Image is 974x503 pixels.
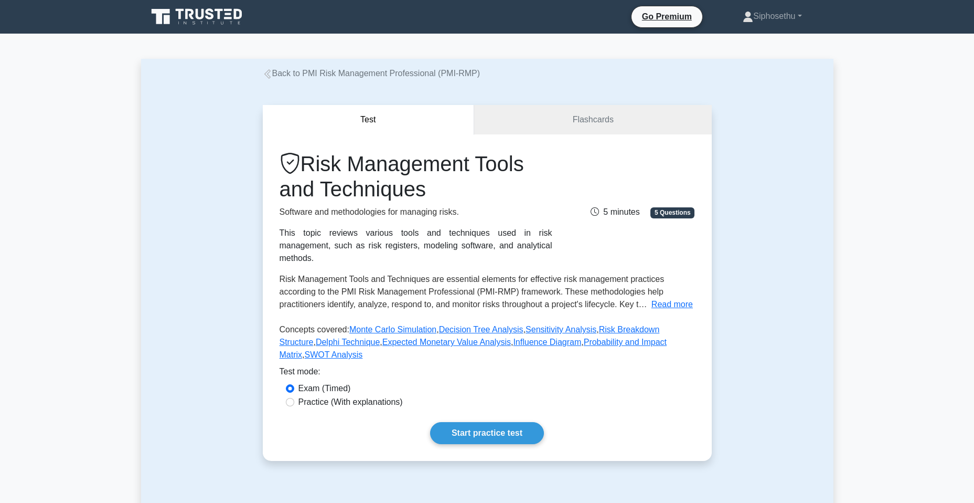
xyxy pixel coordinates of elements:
p: Concepts covered: , , , , , , , , [280,323,695,365]
a: Sensitivity Analysis [526,325,596,334]
label: Exam (Timed) [298,382,351,395]
button: Read more [651,298,693,311]
a: Start practice test [430,422,544,444]
a: Monte Carlo Simulation [349,325,436,334]
a: SWOT Analysis [305,350,363,359]
h1: Risk Management Tools and Techniques [280,151,552,202]
button: Test [263,105,475,135]
div: This topic reviews various tools and techniques used in risk management, such as risk registers, ... [280,227,552,265]
a: Back to PMI Risk Management Professional (PMI-RMP) [263,69,480,78]
p: Software and methodologies for managing risks. [280,206,552,218]
div: Test mode: [280,365,695,382]
a: Siphosethu [718,6,827,27]
a: Influence Diagram [513,338,581,347]
a: Flashcards [474,105,711,135]
a: Go Premium [636,10,698,23]
a: Decision Tree Analysis [439,325,523,334]
span: Risk Management Tools and Techniques are essential elements for effective risk management practic... [280,275,665,309]
a: Delphi Technique [316,338,380,347]
span: 5 Questions [650,207,694,218]
span: 5 minutes [591,207,639,216]
label: Practice (With explanations) [298,396,403,408]
a: Expected Monetary Value Analysis [382,338,511,347]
